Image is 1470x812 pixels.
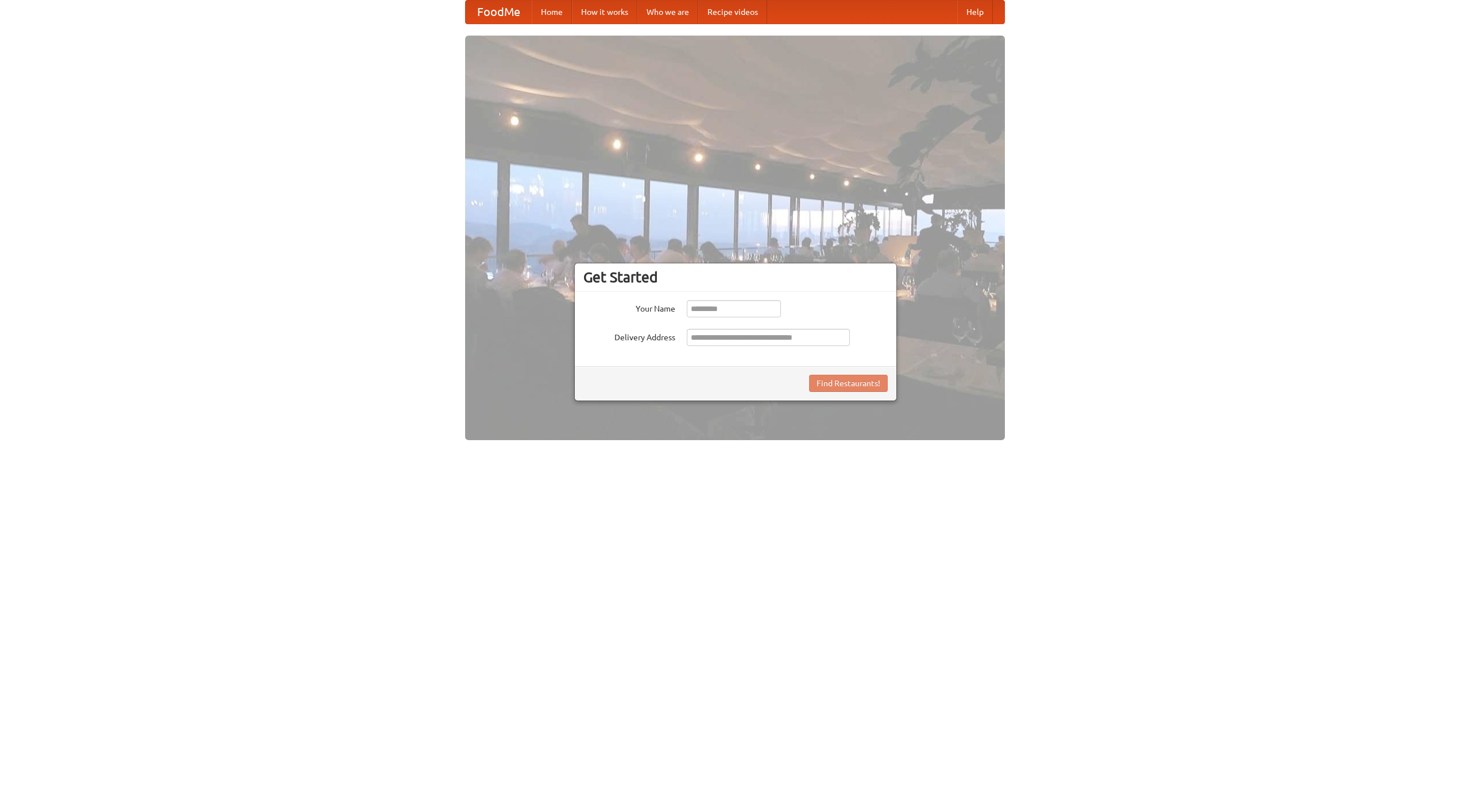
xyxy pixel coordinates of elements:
label: Delivery Address [583,329,675,343]
a: Help [957,1,993,24]
a: How it works [572,1,637,24]
button: Find Restaurants! [809,375,888,392]
h3: Get Started [583,269,888,286]
a: FoodMe [466,1,532,24]
a: Home [532,1,572,24]
a: Recipe videos [698,1,767,24]
label: Your Name [583,300,675,314]
a: Who we are [637,1,698,24]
